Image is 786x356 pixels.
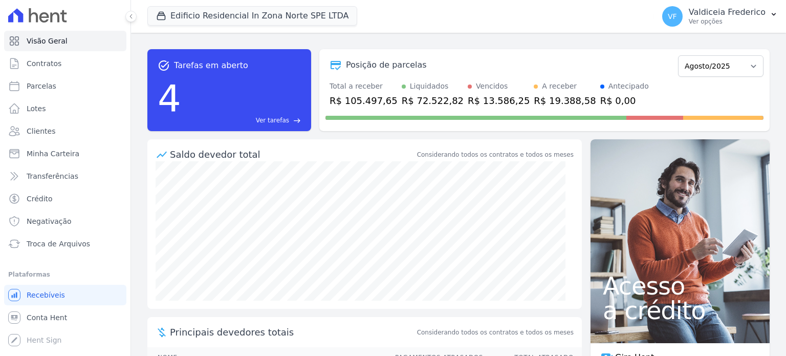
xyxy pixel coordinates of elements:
p: Ver opções [689,17,766,26]
p: Valdiceia Frederico [689,7,766,17]
div: Saldo devedor total [170,148,415,161]
a: Minha Carteira [4,143,126,164]
a: Conta Hent [4,307,126,328]
a: Transferências [4,166,126,186]
a: Negativação [4,211,126,232]
div: R$ 19.388,58 [534,94,596,108]
a: Visão Geral [4,31,126,51]
a: Recebíveis [4,285,126,305]
div: Antecipado [608,81,649,92]
div: A receber [542,81,577,92]
a: Crédito [4,189,126,209]
span: Troca de Arquivos [27,239,90,249]
span: Transferências [27,171,78,181]
span: Lotes [27,103,46,114]
div: Total a receber [330,81,398,92]
div: R$ 105.497,65 [330,94,398,108]
a: Clientes [4,121,126,141]
span: east [293,117,301,124]
span: Ver tarefas [256,116,289,125]
span: Crédito [27,194,53,204]
span: a crédito [603,298,757,323]
a: Ver tarefas east [185,116,301,125]
span: Conta Hent [27,312,67,323]
button: Edificio Residencial In Zona Norte SPE LTDA [147,6,357,26]
div: Vencidos [476,81,508,92]
span: Minha Carteira [27,149,79,159]
a: Parcelas [4,76,126,96]
span: Visão Geral [27,36,68,46]
span: Contratos [27,58,61,69]
span: Considerando todos os contratos e todos os meses [417,328,574,337]
span: task_alt [158,59,170,72]
div: 4 [158,72,181,125]
span: Acesso [603,274,757,298]
div: Liquidados [410,81,449,92]
div: R$ 72.522,82 [402,94,464,108]
span: Clientes [27,126,55,136]
div: R$ 13.586,25 [468,94,530,108]
span: VF [668,13,677,20]
a: Troca de Arquivos [4,234,126,254]
span: Recebíveis [27,290,65,300]
div: R$ 0,00 [600,94,649,108]
div: Plataformas [8,268,122,281]
a: Lotes [4,98,126,119]
span: Tarefas em aberto [174,59,248,72]
div: Considerando todos os contratos e todos os meses [417,150,574,159]
div: Posição de parcelas [346,59,427,71]
span: Negativação [27,216,72,226]
a: Contratos [4,53,126,74]
button: VF Valdiceia Frederico Ver opções [654,2,786,31]
span: Parcelas [27,81,56,91]
span: Principais devedores totais [170,325,415,339]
